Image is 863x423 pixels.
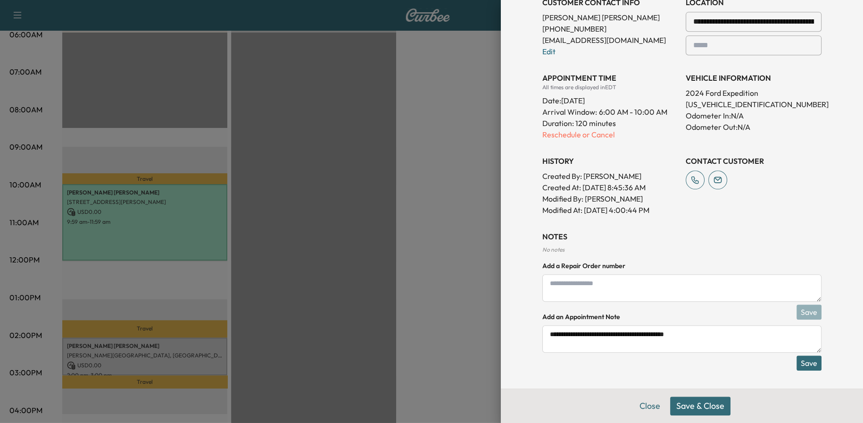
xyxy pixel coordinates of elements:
[542,129,678,140] p: Reschedule or Cancel
[542,23,678,34] p: [PHONE_NUMBER]
[686,87,822,99] p: 2024 Ford Expedition
[633,397,666,415] button: Close
[599,106,667,118] span: 6:00 AM - 10:00 AM
[542,47,556,56] a: Edit
[542,231,822,242] h3: NOTES
[686,121,822,133] p: Odometer Out: N/A
[542,72,678,84] h3: APPOINTMENT TIME
[542,261,822,271] h4: Add a Repair Order number
[797,355,822,371] button: Save
[542,204,678,216] p: Modified At : [DATE] 4:00:44 PM
[542,155,678,167] h3: History
[542,91,678,106] div: Date: [DATE]
[542,246,822,254] div: No notes
[686,155,822,167] h3: CONTACT CUSTOMER
[542,84,678,91] div: All times are displayed in EDT
[670,397,730,415] button: Save & Close
[542,34,678,46] p: [EMAIL_ADDRESS][DOMAIN_NAME]
[542,12,678,23] p: [PERSON_NAME] [PERSON_NAME]
[542,170,678,182] p: Created By : [PERSON_NAME]
[686,72,822,84] h3: VEHICLE INFORMATION
[686,110,822,121] p: Odometer In: N/A
[686,99,822,110] p: [US_VEHICLE_IDENTIFICATION_NUMBER]
[542,312,822,321] h4: Add an Appointment Note
[542,118,678,129] p: Duration: 120 minutes
[542,193,678,204] p: Modified By : [PERSON_NAME]
[542,182,678,193] p: Created At : [DATE] 8:45:36 AM
[542,106,678,118] p: Arrival Window:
